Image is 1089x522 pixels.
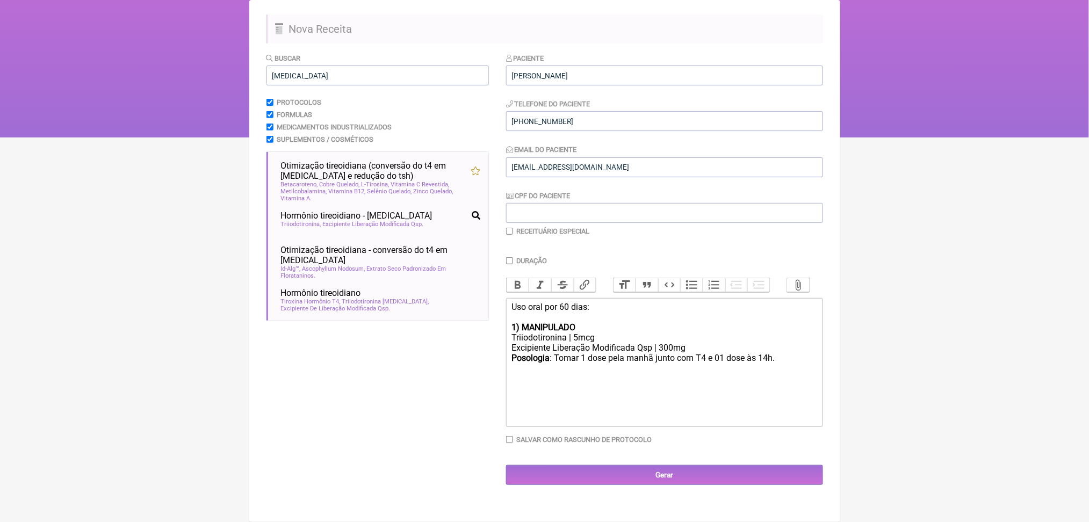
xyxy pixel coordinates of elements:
[529,278,551,292] button: Italic
[266,66,489,85] input: exemplo: emagrecimento, ansiedade
[342,298,429,305] span: Triiodotironina [MEDICAL_DATA]
[281,305,391,312] span: Excipiente De Liberação Modificada Qsp
[511,343,817,353] div: Excipiente Liberação Modificada Qsp | 300mg
[320,181,360,188] span: Cobre Quelado
[281,188,366,195] span: Metilcobalamina, Vitamina B12
[506,100,590,108] label: Telefone do Paciente
[506,146,577,154] label: Email do Paciente
[323,221,424,228] span: Excipiente Liberação Modificada Qsp
[614,278,636,292] button: Heading
[281,245,480,265] span: Otimização tireoidiana - conversão do t4 em [MEDICAL_DATA]
[703,278,725,292] button: Numbers
[636,278,658,292] button: Quote
[506,465,823,485] input: Gerar
[516,436,652,444] label: Salvar como rascunho de Protocolo
[680,278,703,292] button: Bullets
[281,221,321,228] span: Triiodotironina
[281,288,361,298] span: Hormônio tireoidiano
[281,195,312,202] span: Vitamina A
[277,135,373,143] label: Suplementos / Cosméticos
[277,123,392,131] label: Medicamentos Industrializados
[281,265,480,279] span: Id-Alg™, Ascophyllum Nodosum, Extrato Seco Padronizado Em Florataninos
[658,278,681,292] button: Code
[551,278,574,292] button: Strikethrough
[787,278,810,292] button: Attach Files
[511,332,817,343] div: Triiodotironina | 5mcg
[281,298,341,305] span: Tiroxina Hormônio T4
[281,211,432,221] span: Hormônio tireoidiano - [MEDICAL_DATA]
[362,181,390,188] span: L-Tirosina
[511,353,550,363] strong: Posologia
[516,227,589,235] label: Receituário Especial
[747,278,770,292] button: Increase Level
[516,257,547,265] label: Duração
[281,181,318,188] span: Betacaroteno
[414,188,453,195] span: Zinco Quelado
[506,192,571,200] label: CPF do Paciente
[277,111,312,119] label: Formulas
[281,161,471,181] span: Otimização tireoidiana (conversão do t4 em [MEDICAL_DATA] e redução do tsh)
[277,98,321,106] label: Protocolos
[511,353,817,373] div: : Tomar 1 dose pela manhã junto com T4 e 01 dose às 14h.
[367,188,412,195] span: Selênio Quelado
[391,181,450,188] span: Vitamina C Revestida
[574,278,596,292] button: Link
[725,278,748,292] button: Decrease Level
[507,278,529,292] button: Bold
[506,54,544,62] label: Paciente
[511,302,817,332] div: Uso oral por 60 dias:
[266,54,301,62] label: Buscar
[266,15,823,44] h2: Nova Receita
[511,322,575,332] strong: 1) MANIPULADO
